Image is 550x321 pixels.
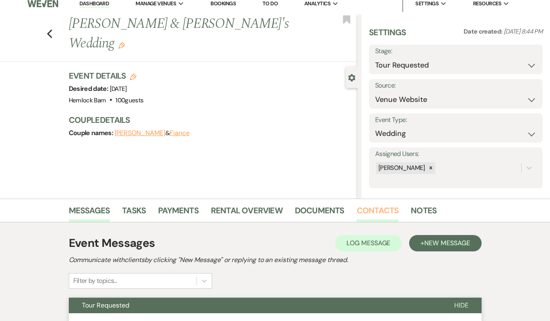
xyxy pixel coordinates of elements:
button: +New Message [409,235,481,251]
label: Source: [375,80,536,92]
span: Hide [454,301,469,310]
div: [PERSON_NAME] [376,162,426,174]
a: Messages [69,204,110,222]
h1: [PERSON_NAME] & [PERSON_NAME]'s Wedding [69,14,297,53]
button: Tour Requested [69,298,441,313]
label: Event Type: [375,114,536,126]
button: Edit [118,41,125,49]
h1: Event Messages [69,235,155,252]
span: New Message [424,239,470,247]
a: Documents [295,204,344,222]
div: Filter by topics... [73,276,117,286]
h3: Event Details [69,70,144,81]
span: Hemlock Barn [69,96,106,104]
button: Fiance [170,130,190,136]
button: Hide [441,298,482,313]
a: Notes [411,204,437,222]
span: Log Message [346,239,390,247]
span: [DATE] 8:44 PM [504,27,543,36]
a: Payments [158,204,199,222]
span: Couple names: [69,129,115,137]
a: Contacts [357,204,399,222]
h2: Communicate with clients by clicking "New Message" or replying to an existing message thread. [69,255,482,265]
span: Date created: [464,27,504,36]
span: Desired date: [69,84,110,93]
button: Close lead details [348,73,355,81]
label: Assigned Users: [375,148,536,160]
h3: Couple Details [69,114,349,126]
span: & [115,129,190,137]
button: [PERSON_NAME] [115,130,165,136]
button: Log Message [335,235,402,251]
h3: Settings [369,27,406,45]
a: Rental Overview [211,204,283,222]
span: 100 guests [115,96,143,104]
a: Tasks [122,204,146,222]
span: [DATE] [110,85,127,93]
span: Tour Requested [82,301,129,310]
label: Stage: [375,45,536,57]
